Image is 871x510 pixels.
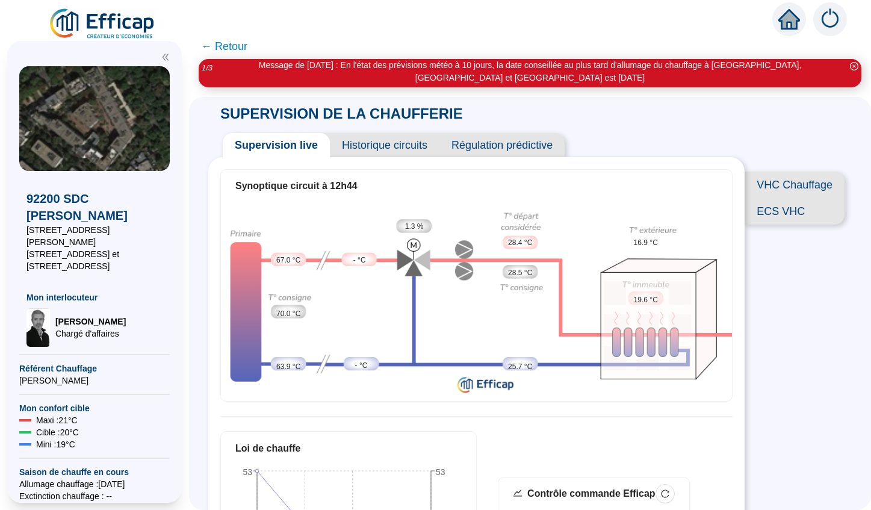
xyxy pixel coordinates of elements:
[513,488,522,498] span: stock
[235,179,718,193] div: Synoptique circuit à 12h44
[19,466,170,478] span: Saison de chauffe en cours
[508,267,532,278] span: 28.5 °C
[813,2,847,36] img: alerts
[235,441,462,456] div: Loi de chauffe
[218,59,842,84] div: Message de [DATE] : En l'état des prévisions météo à 10 jours, la date conseillée au plus tard d'...
[508,361,532,372] span: 25.7 °C
[276,308,300,319] span: 70.0 °C
[208,105,475,122] span: SUPERVISION DE LA CHAUFFERIE
[55,328,126,340] span: Chargé d'affaires
[778,8,800,30] span: home
[353,255,366,266] span: - °C
[36,438,75,450] span: Mini : 19 °C
[161,53,170,61] span: double-left
[508,237,532,248] span: 28.4 °C
[55,316,126,328] span: [PERSON_NAME]
[243,467,252,477] tspan: 53
[48,7,157,41] img: efficap energie logo
[26,248,163,272] span: [STREET_ADDRESS] et [STREET_ADDRESS]
[355,360,368,371] span: - °C
[19,402,170,414] span: Mon confort cible
[201,38,247,55] span: ← Retour
[26,224,163,248] span: [STREET_ADDRESS][PERSON_NAME]
[26,190,163,224] span: 92200 SDC [PERSON_NAME]
[330,133,439,157] span: Historique circuits
[436,467,445,477] tspan: 53
[745,172,845,198] span: VHC Chauffage
[221,203,732,398] img: circuit-supervision.724c8d6b72cc0638e748.png
[745,198,845,225] span: ECS VHC
[223,133,330,157] span: Supervision live
[850,62,858,70] span: close-circle
[221,203,732,398] div: Synoptique
[634,237,658,248] span: 16.9 °C
[202,63,212,72] i: 1 / 3
[527,487,655,501] div: Contrôle commande Efficap
[276,361,300,372] span: 63.9 °C
[439,133,565,157] span: Régulation prédictive
[405,221,424,232] span: 1.3 %
[36,414,78,426] span: Maxi : 21 °C
[26,291,163,303] span: Mon interlocuteur
[19,375,170,387] span: [PERSON_NAME]
[19,490,170,502] span: Exctinction chauffage : --
[19,478,170,490] span: Allumage chauffage : [DATE]
[276,255,300,266] span: 67.0 °C
[19,362,170,375] span: Référent Chauffage
[661,490,669,498] span: reload
[36,426,79,438] span: Cible : 20 °C
[26,308,51,347] img: Chargé d'affaires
